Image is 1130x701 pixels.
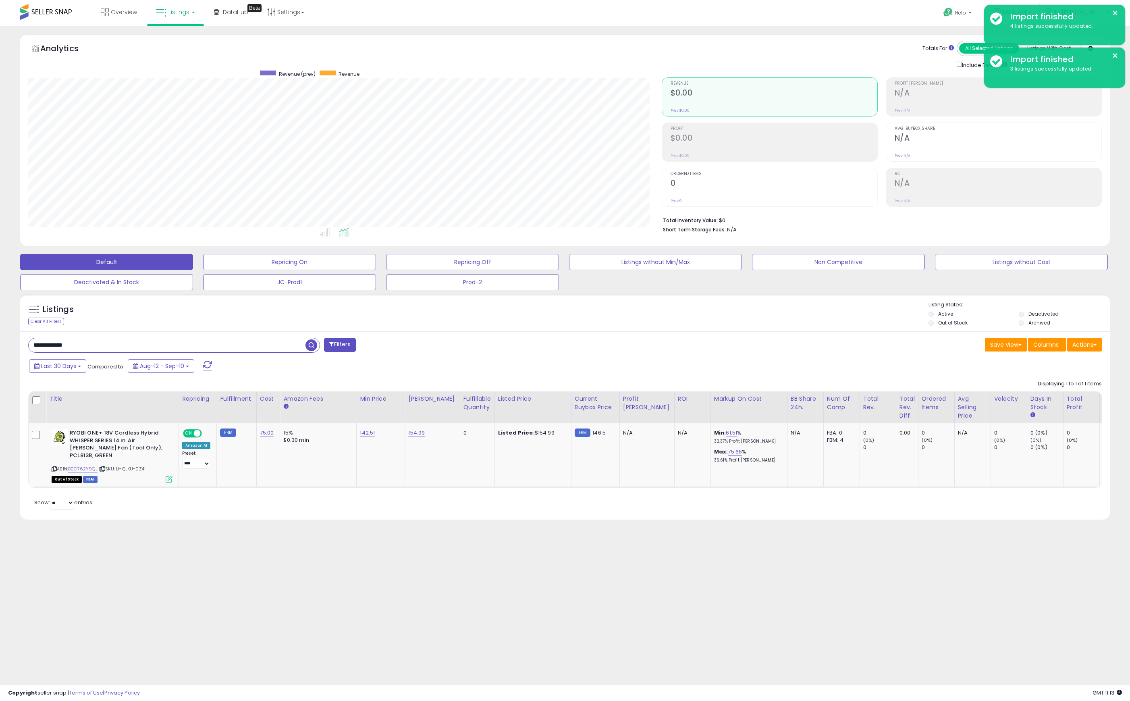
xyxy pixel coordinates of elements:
[922,437,933,443] small: (0%)
[283,403,288,410] small: Amazon Fees.
[710,391,787,423] th: The percentage added to the cost of goods (COGS) that forms the calculator for Min & Max prices.
[938,310,953,317] label: Active
[1030,437,1042,443] small: (0%)
[827,429,854,437] div: FBA: 0
[671,179,877,189] h2: 0
[283,429,350,437] div: 15%
[1067,444,1099,451] div: 0
[895,198,910,203] small: Prev: N/A
[671,127,877,131] span: Profit
[87,363,125,370] span: Compared to:
[994,429,1027,437] div: 0
[41,362,76,370] span: Last 30 Days
[140,362,184,370] span: Aug-12 - Sep-10
[52,429,172,482] div: ASIN:
[678,429,704,437] div: N/A
[386,274,559,290] button: Prod-2
[895,88,1101,99] h2: N/A
[20,274,193,290] button: Deactivated & In Stock
[50,395,175,403] div: Title
[663,226,726,233] b: Short Term Storage Fees:
[247,4,262,12] div: Tooltip anchor
[68,466,98,472] a: B0C762Y9QL
[1004,11,1119,23] div: Import finished
[955,9,966,16] span: Help
[1067,429,1099,437] div: 0
[863,437,875,443] small: (0%)
[958,395,987,420] div: Avg Selling Price
[575,395,616,412] div: Current Buybox Price
[182,395,213,403] div: Repricing
[569,254,742,270] button: Listings without Min/Max
[1028,310,1059,317] label: Deactivated
[1030,395,1060,412] div: Days In Stock
[1030,429,1063,437] div: 0 (0%)
[1030,412,1035,419] small: Days In Stock.
[827,395,856,412] div: Num of Comp.
[922,45,954,52] div: Totals For
[827,437,854,444] div: FBM: 4
[863,395,893,412] div: Total Rev.
[714,448,781,463] div: %
[83,476,98,483] span: FBM
[111,8,137,16] span: Overview
[985,338,1027,352] button: Save View
[714,448,728,456] b: Max:
[938,319,968,326] label: Out of Stock
[671,153,690,158] small: Prev: $0.00
[728,448,742,456] a: 75.66
[895,81,1101,86] span: Profit [PERSON_NAME]
[726,429,737,437] a: 61.51
[408,429,425,437] a: 154.99
[386,254,559,270] button: Repricing Off
[994,444,1027,451] div: 0
[994,437,1005,443] small: (0%)
[958,429,985,437] div: N/A
[29,359,86,373] button: Last 30 Days
[28,318,64,325] div: Clear All Filters
[663,215,1096,225] li: $0
[1067,395,1096,412] div: Total Profit
[863,444,896,451] div: 0
[1004,23,1119,30] div: 4 listings successfully updated.
[182,442,210,449] div: Amazon AI
[463,429,488,437] div: 0
[922,395,951,412] div: Ordered Items
[899,395,915,420] div: Total Rev. Diff.
[623,395,671,412] div: Profit [PERSON_NAME]
[575,429,590,437] small: FBM
[922,444,954,451] div: 0
[671,133,877,144] h2: $0.00
[895,108,910,113] small: Prev: N/A
[184,430,194,437] span: ON
[339,71,359,77] span: Revenue
[360,395,401,403] div: Min Price
[671,88,877,99] h2: $0.00
[1004,65,1119,73] div: 3 listings successfully updated.
[1067,338,1102,352] button: Actions
[52,476,82,483] span: All listings that are currently out of stock and unavailable for purchase on Amazon
[899,429,912,437] div: 0.00
[951,60,1017,69] div: Include Returns
[863,429,896,437] div: 0
[1033,341,1059,349] span: Columns
[994,395,1024,403] div: Velocity
[182,451,210,469] div: Preset:
[498,429,565,437] div: $154.99
[714,458,781,463] p: 36.61% Profit [PERSON_NAME]
[714,439,781,444] p: 32.37% Profit [PERSON_NAME]
[283,395,353,403] div: Amazon Fees
[1067,437,1078,443] small: (0%)
[678,395,707,403] div: ROI
[671,108,690,113] small: Prev: $0.00
[203,274,376,290] button: JC-Prod1
[1004,54,1119,65] div: Import finished
[40,43,94,56] h5: Analytics
[1030,444,1063,451] div: 0 (0%)
[1038,380,1102,388] div: Displaying 1 to 1 of 1 items
[128,359,194,373] button: Aug-12 - Sep-10
[727,226,737,233] span: N/A
[463,395,491,412] div: Fulfillable Quantity
[929,301,1110,309] p: Listing States:
[43,304,74,315] h5: Listings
